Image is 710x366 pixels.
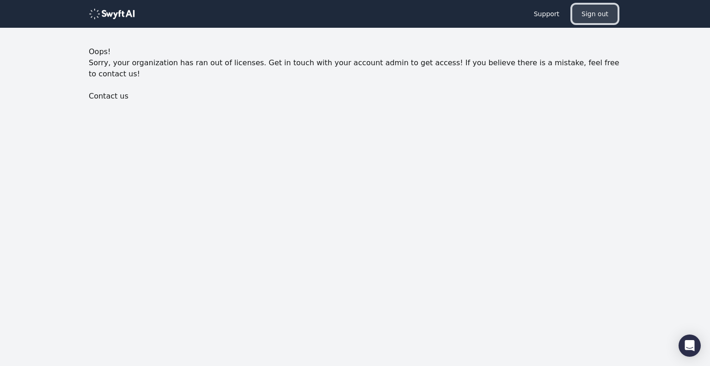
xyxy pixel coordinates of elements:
[525,5,569,23] a: Support
[89,46,621,57] h1: Oops!
[572,5,618,23] button: Sign out
[89,92,129,100] a: Contact us
[679,335,701,357] div: Open Intercom Messenger
[89,57,621,80] p: Sorry, your organization has ran out of licenses. Get in touch with your account admin to get acc...
[89,8,135,19] img: logo-488353a97b7647c9773e25e94dd66c4536ad24f66c59206894594c5eb3334934.png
